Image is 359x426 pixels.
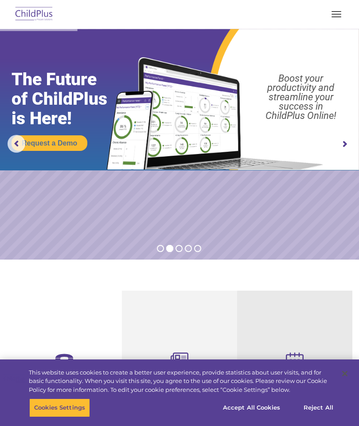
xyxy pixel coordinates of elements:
[335,364,355,383] button: Close
[12,70,126,128] rs-layer: The Future of ChildPlus is Here!
[248,74,354,120] rs-layer: Boost your productivity and streamline your success in ChildPlus Online!
[218,398,285,417] button: Accept All Cookies
[291,398,346,417] button: Reject All
[13,4,55,25] img: ChildPlus by Procare Solutions
[12,135,87,151] a: Request a Demo
[29,398,90,417] button: Cookies Settings
[29,368,334,394] div: This website uses cookies to create a better user experience, provide statistics about user visit...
